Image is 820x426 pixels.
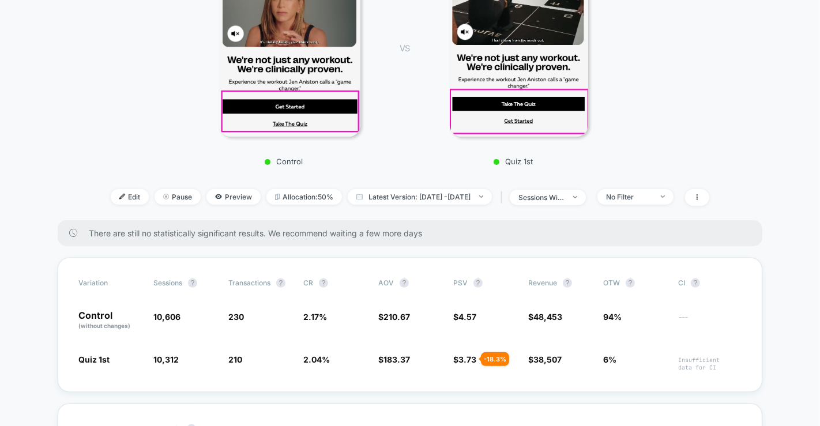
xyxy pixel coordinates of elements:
[678,356,742,371] span: Insufficient data for CI
[533,312,562,322] span: 48,453
[153,278,182,287] span: Sessions
[498,189,510,206] span: |
[400,43,409,53] span: VS
[473,278,483,288] button: ?
[528,312,562,322] span: $
[266,189,342,205] span: Allocation: 50%
[119,194,125,199] img: edit
[78,322,130,329] span: (without changes)
[421,157,606,166] p: Quiz 1st
[481,352,509,366] div: - 18.3 %
[191,157,377,166] p: Control
[678,314,742,330] span: ---
[78,278,142,288] span: Variation
[606,193,652,201] div: No Filter
[518,193,565,202] div: sessions with impression
[163,194,169,199] img: end
[458,312,476,322] span: 4.57
[356,194,363,199] img: calendar
[453,312,476,322] span: $
[603,355,616,364] span: 6%
[453,355,476,364] span: $
[563,278,572,288] button: ?
[228,278,270,287] span: Transactions
[111,189,149,205] span: Edit
[78,311,142,330] p: Control
[661,195,665,198] img: end
[155,189,201,205] span: Pause
[378,312,410,322] span: $
[303,312,327,322] span: 2.17 %
[275,194,280,200] img: rebalance
[378,278,394,287] span: AOV
[378,355,410,364] span: $
[348,189,492,205] span: Latest Version: [DATE] - [DATE]
[528,355,562,364] span: $
[228,312,244,322] span: 230
[573,196,577,198] img: end
[78,355,110,364] span: Quiz 1st
[276,278,285,288] button: ?
[453,278,468,287] span: PSV
[153,355,179,364] span: 10,312
[678,278,742,288] span: CI
[153,312,180,322] span: 10,606
[603,312,622,322] span: 94%
[89,228,739,238] span: There are still no statistically significant results. We recommend waiting a few more days
[228,355,242,364] span: 210
[383,355,410,364] span: 183.37
[319,278,328,288] button: ?
[691,278,700,288] button: ?
[206,189,261,205] span: Preview
[188,278,197,288] button: ?
[479,195,483,198] img: end
[626,278,635,288] button: ?
[533,355,562,364] span: 38,507
[303,355,330,364] span: 2.04 %
[303,278,313,287] span: CR
[528,278,557,287] span: Revenue
[458,355,476,364] span: 3.73
[603,278,667,288] span: OTW
[400,278,409,288] button: ?
[383,312,410,322] span: 210.67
